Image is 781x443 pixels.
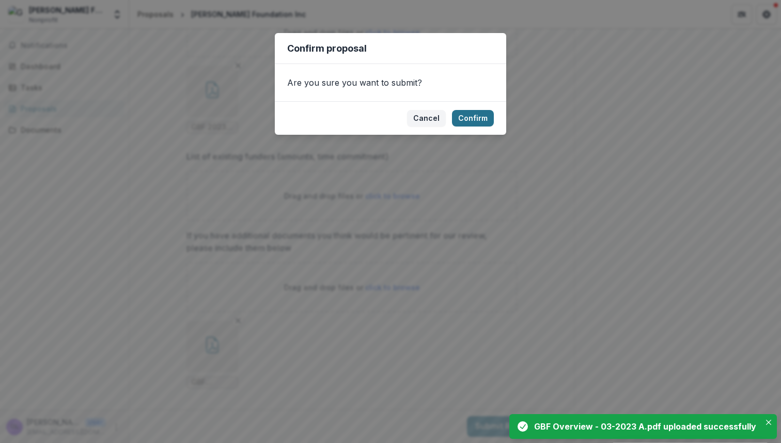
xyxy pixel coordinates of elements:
[534,420,756,433] div: GBF Overview - 03-2023 A.pdf uploaded successfully
[762,416,775,429] button: Close
[407,110,446,126] button: Cancel
[275,64,506,101] div: Are you sure you want to submit?
[275,33,506,64] header: Confirm proposal
[452,110,494,126] button: Confirm
[505,410,781,443] div: Notifications-bottom-right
